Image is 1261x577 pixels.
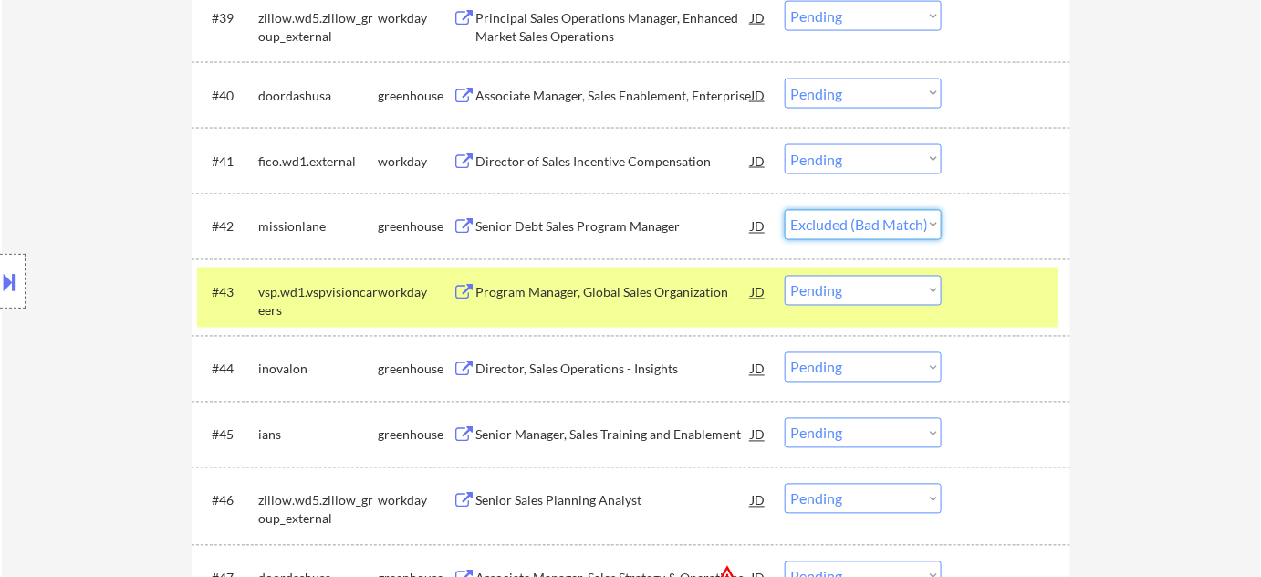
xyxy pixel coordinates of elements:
div: Director of Sales Incentive Compensation [475,152,751,171]
div: #46 [212,492,244,510]
div: JD [749,484,767,517]
div: workday [378,284,453,302]
div: greenhouse [378,426,453,445]
div: zillow.wd5.zillow_group_external [258,492,378,528]
div: JD [749,79,767,111]
div: #39 [212,9,244,27]
div: JD [749,276,767,309]
div: JD [749,352,767,385]
div: Principal Sales Operations Manager, Enhanced Market Sales Operations [475,9,751,45]
div: greenhouse [378,361,453,379]
div: JD [749,144,767,177]
div: workday [378,492,453,510]
div: doordashusa [258,87,378,105]
div: workday [378,152,453,171]
div: Program Manager, Global Sales Organization [475,284,751,302]
div: greenhouse [378,87,453,105]
div: Director, Sales Operations - Insights [475,361,751,379]
div: workday [378,9,453,27]
div: Senior Debt Sales Program Manager [475,218,751,236]
div: JD [749,210,767,243]
div: greenhouse [378,218,453,236]
div: #40 [212,87,244,105]
div: JD [749,418,767,451]
div: Associate Manager, Sales Enablement, Enterprise [475,87,751,105]
div: zillow.wd5.zillow_group_external [258,9,378,45]
div: Senior Sales Planning Analyst [475,492,751,510]
div: Senior Manager, Sales Training and Enablement [475,426,751,445]
div: JD [749,1,767,34]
